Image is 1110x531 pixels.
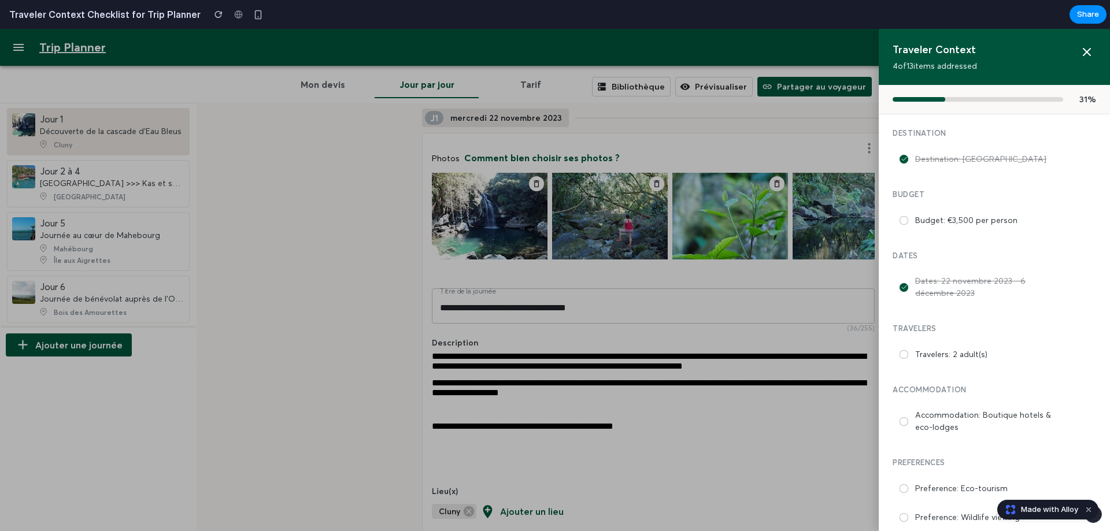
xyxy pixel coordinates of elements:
[1021,504,1078,515] span: Made with Alloy
[1082,503,1096,517] button: Dismiss watermark
[915,482,1054,495] label: Preference: Wildlife viewing
[915,380,1054,404] label: Accommodation: Boutique hotels & eco-lodges
[915,246,1054,270] label: Dates: 22 novembre 2023 - 6 décembre 2023
[893,32,1078,42] p: 4 of 13 items addressed
[915,320,1054,332] label: Travelers: 2 adult(s)
[915,185,1054,198] label: Budget: €3,500 per person
[893,429,1096,438] h4: Preferences
[893,161,1096,170] h4: Budget
[893,99,1096,109] h4: Destination
[1070,65,1096,76] span: 31 %
[5,8,201,21] h2: Traveler Context Checklist for Trip Planner
[915,124,1054,136] label: Destination: [GEOGRAPHIC_DATA]
[893,222,1096,231] h4: Dates
[915,454,1054,466] label: Preference: Eco-tourism
[1077,9,1099,20] span: Share
[893,295,1096,304] h4: Travelers
[998,504,1079,515] a: Made with Alloy
[1070,5,1107,24] button: Share
[893,14,976,27] h3: Traveler Context
[893,356,1096,365] h4: Accommodation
